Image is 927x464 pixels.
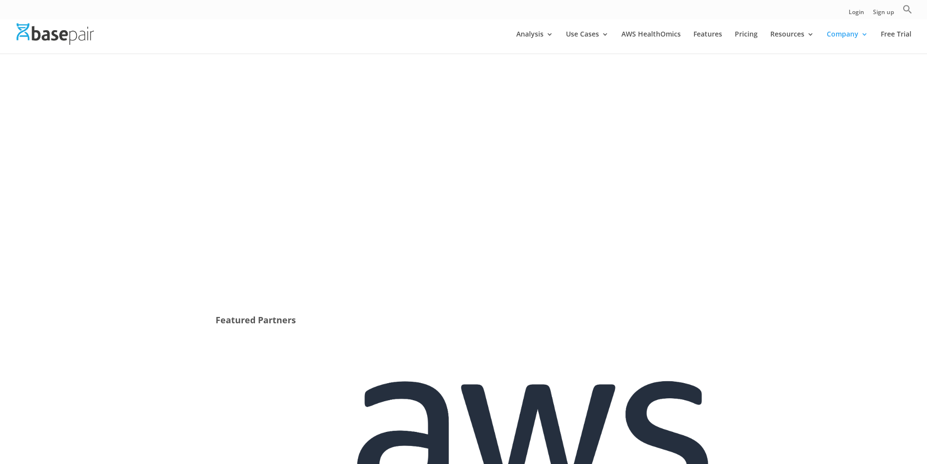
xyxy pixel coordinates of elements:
[873,9,894,19] a: Sign up
[413,210,515,235] a: Become a partner
[216,314,296,326] strong: Featured Partners
[621,31,681,54] a: AWS HealthOmics
[849,9,864,19] a: Login
[770,31,814,54] a: Resources
[827,31,868,54] a: Company
[201,121,726,176] span: At Basepair, we believe in the strength of collaboration and the transformative potential that pa...
[566,31,609,54] a: Use Cases
[516,31,553,54] a: Analysis
[735,31,758,54] a: Pricing
[481,155,588,165] strong: Basepair Partner Program (BPP)
[903,4,912,14] svg: Search
[17,23,94,44] img: Basepair
[881,31,911,54] a: Free Trial
[324,94,603,114] strong: Unleashing the Power of Partnerships
[693,31,722,54] a: Features
[903,4,912,19] a: Search Icon Link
